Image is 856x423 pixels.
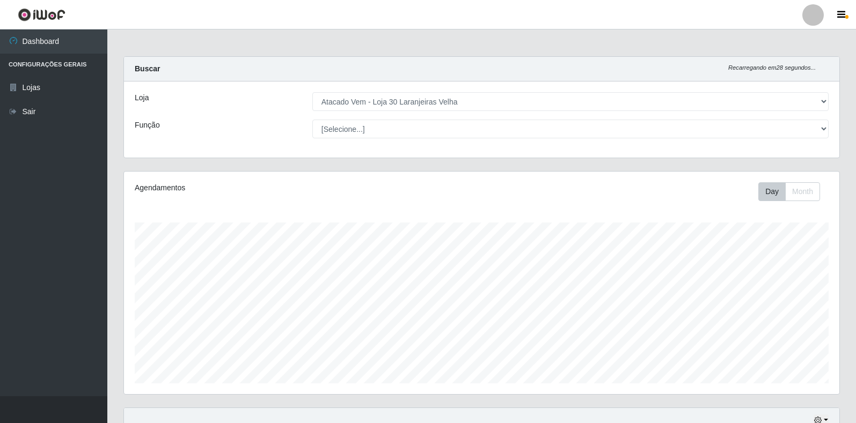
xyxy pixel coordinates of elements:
label: Função [135,120,160,131]
label: Loja [135,92,149,103]
i: Recarregando em 28 segundos... [728,64,816,71]
div: Agendamentos [135,182,414,194]
div: First group [758,182,820,201]
div: Toolbar with button groups [758,182,829,201]
img: CoreUI Logo [18,8,65,21]
strong: Buscar [135,64,160,73]
button: Month [785,182,820,201]
button: Day [758,182,786,201]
